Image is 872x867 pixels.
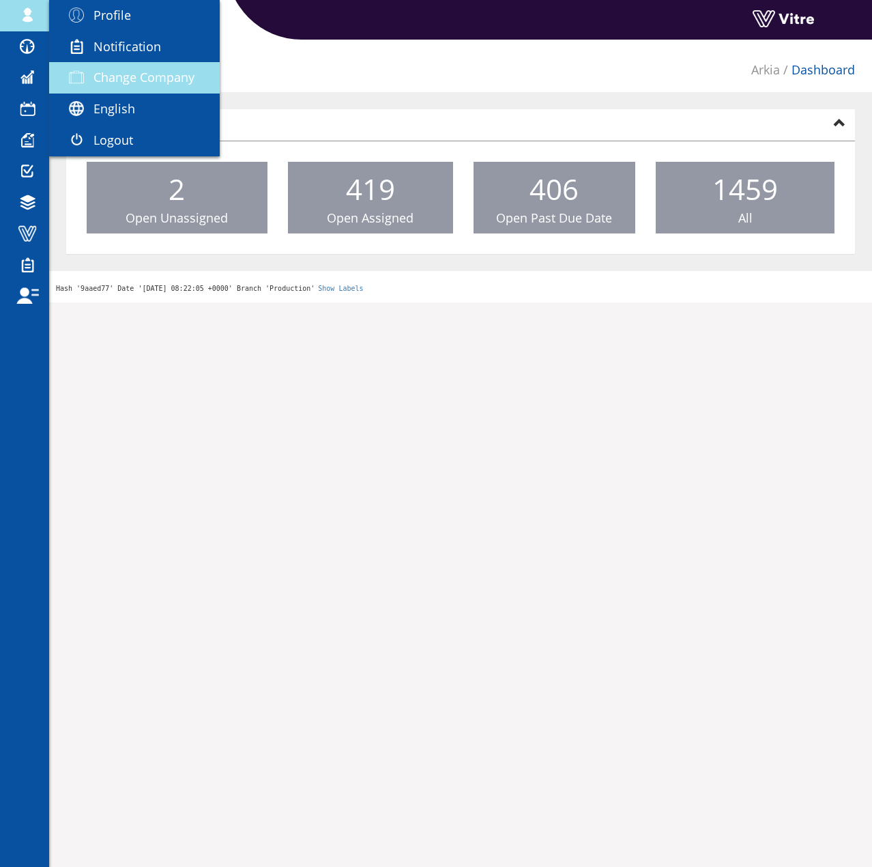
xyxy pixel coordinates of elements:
[93,69,194,85] span: Change Company
[93,132,133,148] span: Logout
[327,210,413,226] span: Open Assigned
[780,61,855,79] li: Dashboard
[738,210,753,226] span: All
[87,162,267,234] a: 2 Open Unassigned
[656,162,834,234] a: 1459 All
[169,169,185,208] span: 2
[496,210,612,226] span: Open Past Due Date
[49,94,220,125] a: English
[318,285,363,292] a: Show Labels
[49,31,220,63] a: Notification
[474,162,636,234] a: 406 Open Past Due Date
[529,169,579,208] span: 406
[93,100,135,117] span: English
[346,169,395,208] span: 419
[49,125,220,156] a: Logout
[126,210,228,226] span: Open Unassigned
[93,38,161,55] span: Notification
[49,62,220,94] a: Change Company
[288,162,453,234] a: 419 Open Assigned
[93,7,131,23] span: Profile
[56,285,315,292] span: Hash '9aaed77' Date '[DATE] 08:22:05 +0000' Branch 'Production'
[712,169,778,208] span: 1459
[751,61,780,78] a: Arkia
